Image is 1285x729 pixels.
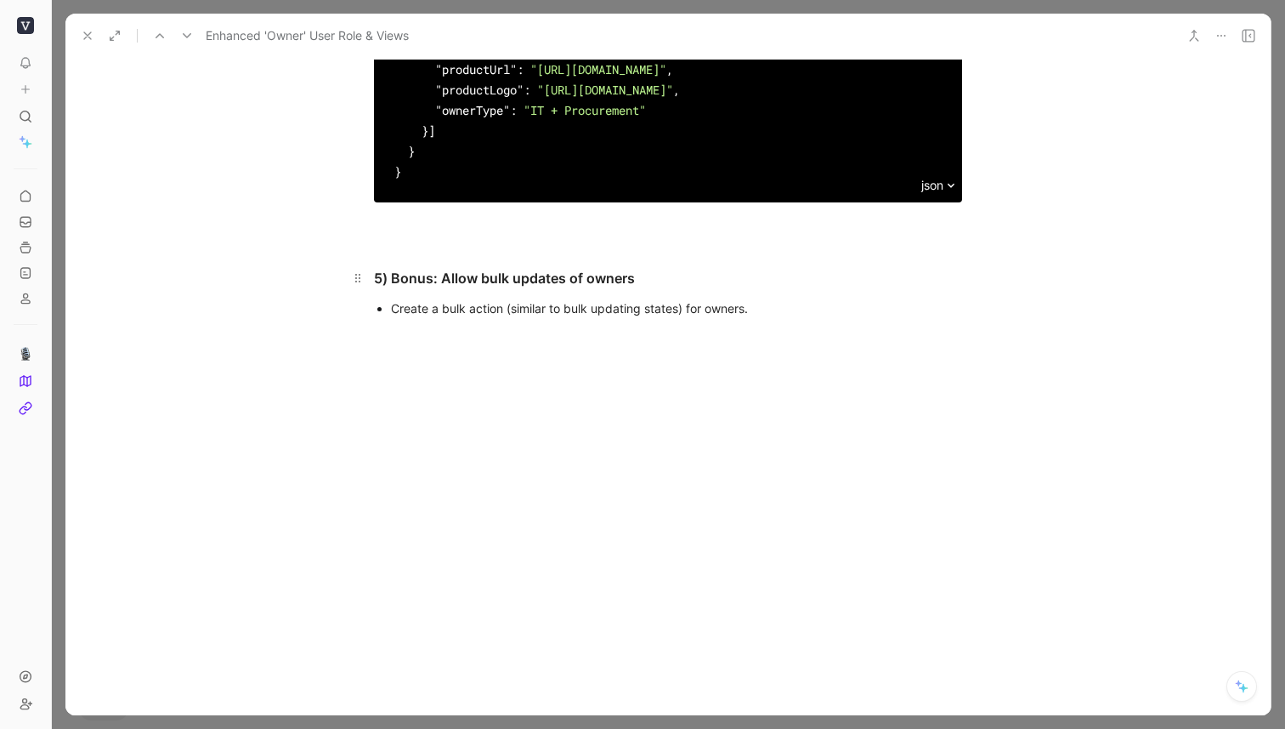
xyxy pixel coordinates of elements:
span: , [666,61,673,77]
span: "productLogo" [435,82,524,98]
span: "IT + Procurement" [524,102,646,118]
button: Viio [14,14,37,37]
span: json [921,175,943,196]
img: 🎙️ [19,347,32,361]
span: } [394,163,401,179]
span: "[URL][DOMAIN_NAME]" [537,82,673,98]
span: "productUrl" [435,61,517,77]
span: } [422,122,428,139]
span: "[URL][DOMAIN_NAME]" [530,61,666,77]
a: 🎙️ [14,342,37,366]
div: Create a bulk action (similar to bulk updating states) for owners. [391,299,962,317]
div: json [921,175,955,196]
span: Enhanced 'Owner' User Role & Views [206,26,409,46]
span: } [408,143,415,159]
span: "ownerType" [435,102,510,118]
div: 🎙️ [14,324,37,420]
div: 5) Bonus: Allow bulk updates of owners [374,268,962,288]
span: ] [428,122,435,139]
span: , [673,82,680,98]
img: Viio [17,17,34,34]
span: : [510,102,517,118]
span: : [517,61,524,77]
span: : [524,82,530,98]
